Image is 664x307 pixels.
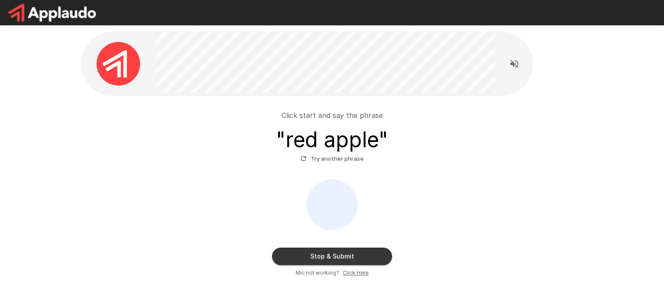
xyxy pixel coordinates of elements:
button: Stop & Submit [272,248,392,265]
button: Read questions aloud [506,55,523,72]
u: Click Here [343,269,368,276]
h3: " red apple " [276,128,388,152]
span: Mic not working? [296,269,339,277]
button: Try another phrase [298,152,366,166]
img: applaudo_avatar.png [96,42,140,86]
p: Click start and say the phrase [282,110,383,121]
